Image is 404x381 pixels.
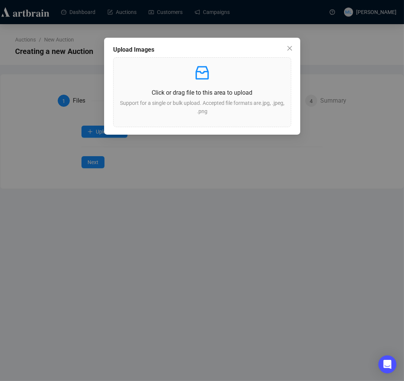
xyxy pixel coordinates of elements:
div: Upload Images [113,45,291,54]
span: inbox [193,64,211,82]
p: Click or drag file to this area to upload [120,88,285,97]
div: Open Intercom Messenger [378,355,396,373]
span: close [287,45,293,51]
span: inboxClick or drag file to this area to uploadSupport for a single or bulk upload. Accepted file ... [114,58,291,127]
button: Close [284,42,296,54]
p: Support for a single or bulk upload. Accepted file formats are .jpg, .jpeg, .png [120,99,285,115]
